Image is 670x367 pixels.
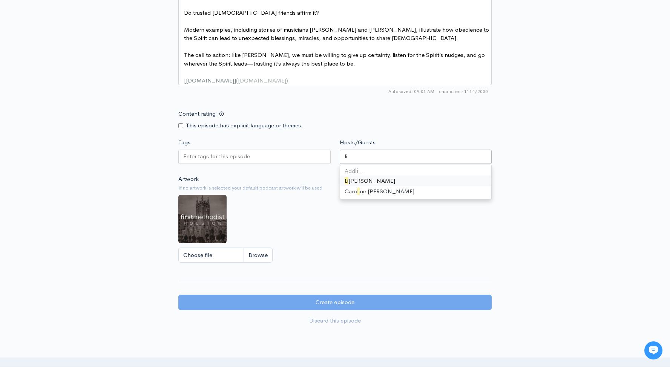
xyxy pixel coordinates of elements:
[234,77,236,84] span: ]
[357,188,360,195] span: li
[178,175,199,183] label: Artwork
[644,341,662,359] iframe: gist-messenger-bubble-iframe
[184,77,186,84] span: [
[49,104,90,110] span: New conversation
[355,167,358,174] strong: li
[186,121,303,130] label: This episode has explicit language or themes.
[439,88,488,95] span: 1114/2000
[184,51,486,67] span: The call to action: like [PERSON_NAME], we must be willing to give up certainty, listen for the S...
[184,26,491,42] span: Modern examples, including stories of musicians [PERSON_NAME] and [PERSON_NAME], illustrate how o...
[184,9,319,16] span: Do trusted [DEMOGRAPHIC_DATA] friends affirm it?
[236,77,238,84] span: (
[345,177,348,184] span: Li
[10,129,141,138] p: Find an answer quickly
[388,88,434,95] span: Autosaved: 09:01 AM
[178,106,216,122] label: Content rating
[345,152,349,161] input: Enter the names of the people that appeared on this episode
[12,100,139,115] button: New conversation
[178,184,492,192] small: If no artwork is selected your default podcast artwork will be used
[11,37,140,49] h1: Hi 👋
[11,50,140,86] h2: Just let us know if you need anything and we'll be happy to help! 🙂
[178,138,190,147] label: Tags
[340,138,376,147] label: Hosts/Guests
[183,152,250,161] input: Enter tags for this episode
[340,186,492,197] div: Caro ne [PERSON_NAME]
[178,313,492,329] a: Discard this episode
[340,167,492,176] div: Add …
[286,77,288,84] span: )
[22,142,135,157] input: Search articles
[238,77,286,84] span: [DOMAIN_NAME]
[178,295,492,310] input: Create episode
[186,77,234,84] span: [DOMAIN_NAME]
[340,176,492,187] div: [PERSON_NAME]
